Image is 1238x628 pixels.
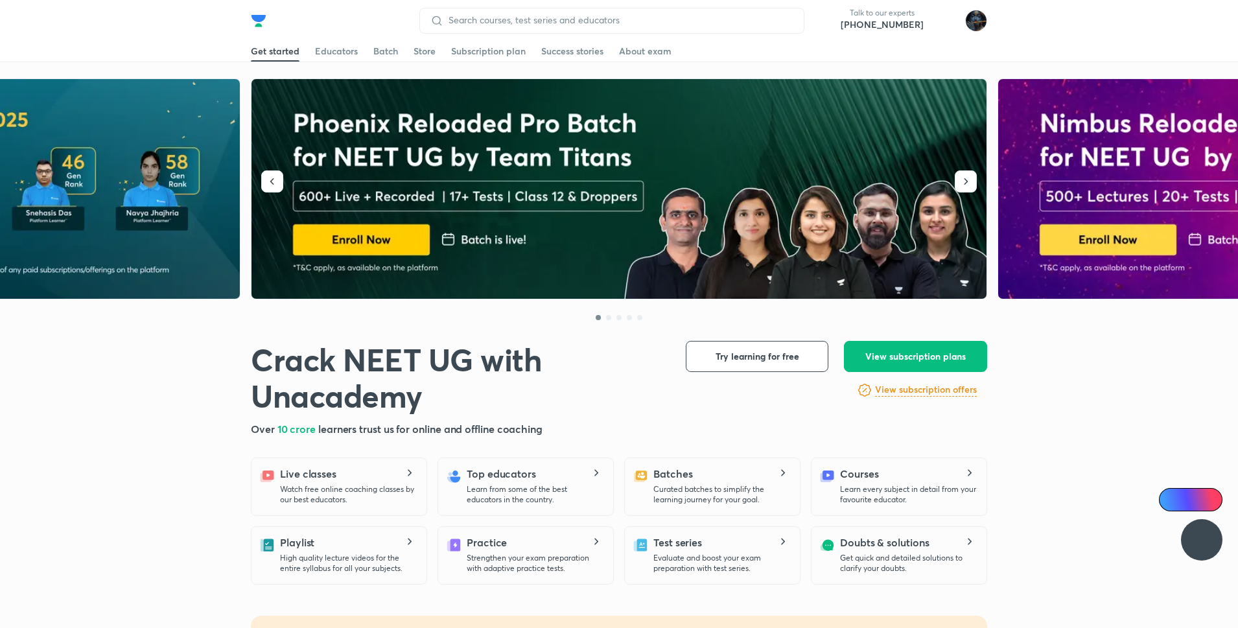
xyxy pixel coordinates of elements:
[840,484,976,505] p: Learn every subject in detail from your favourite educator.
[653,535,702,550] h5: Test series
[318,422,543,436] span: learners trust us for online and offline coaching
[865,350,966,363] span: View subscription plans
[1167,494,1177,505] img: Icon
[844,341,987,372] button: View subscription plans
[373,45,398,58] div: Batch
[1180,494,1215,505] span: Ai Doubts
[451,45,526,58] div: Subscription plan
[251,422,277,436] span: Over
[443,15,793,25] input: Search courses, test series and educators
[840,553,976,574] p: Get quick and detailed solutions to clarify your doubts.
[875,382,977,398] a: View subscription offers
[619,41,672,62] a: About exam
[251,13,266,29] img: Company Logo
[653,466,692,482] h5: Batches
[280,535,314,550] h5: Playlist
[277,422,318,436] span: 10 crore
[875,383,977,397] h6: View subscription offers
[280,466,336,482] h5: Live classes
[815,8,841,34] img: call-us
[1159,488,1222,511] a: Ai Doubts
[251,45,299,58] div: Get started
[716,350,799,363] span: Try learning for free
[315,45,358,58] div: Educators
[451,41,526,62] a: Subscription plan
[840,466,878,482] h5: Courses
[280,484,416,505] p: Watch free online coaching classes by our best educators.
[541,41,603,62] a: Success stories
[840,535,929,550] h5: Doubts & solutions
[315,41,358,62] a: Educators
[467,535,507,550] h5: Practice
[373,41,398,62] a: Batch
[653,484,789,505] p: Curated batches to simplify the learning journey for your goal.
[965,10,987,32] img: Purnima Sharma
[251,41,299,62] a: Get started
[841,18,924,31] a: [PHONE_NUMBER]
[686,341,828,372] button: Try learning for free
[414,45,436,58] div: Store
[541,45,603,58] div: Success stories
[280,553,416,574] p: High quality lecture videos for the entire syllabus for all your subjects.
[467,466,536,482] h5: Top educators
[467,553,603,574] p: Strengthen your exam preparation with adaptive practice tests.
[934,10,955,31] img: avatar
[653,553,789,574] p: Evaluate and boost your exam preparation with test series.
[467,484,603,505] p: Learn from some of the best educators in the country.
[1194,532,1209,548] img: ttu
[414,41,436,62] a: Store
[251,341,665,413] h1: Crack NEET UG with Unacademy
[841,8,924,18] p: Talk to our experts
[619,45,672,58] div: About exam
